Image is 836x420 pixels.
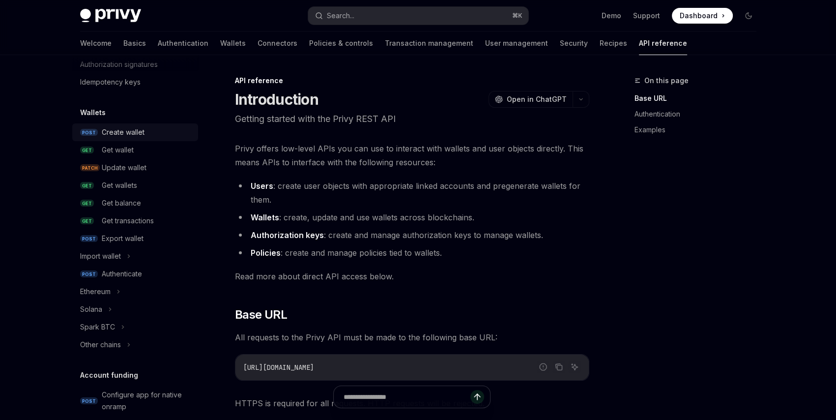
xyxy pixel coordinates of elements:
a: GETGet wallet [72,141,198,159]
div: Create wallet [102,126,144,138]
button: Search...⌘K [308,7,528,25]
span: ⌘ K [512,12,522,20]
a: Authentication [634,106,764,122]
a: GETGet wallets [72,177,198,194]
span: Read more about direct API access below. [235,270,589,283]
div: Spark BTC [80,321,115,333]
p: Getting started with the Privy REST API [235,112,589,126]
button: Solana [72,300,198,318]
input: Ask a question... [344,386,470,408]
span: POST [80,235,98,242]
h5: Account funding [80,369,138,381]
strong: Users [251,181,273,191]
a: POSTConfigure app for native onramp [72,386,198,416]
a: Recipes [600,31,627,55]
button: Ask AI [568,360,581,373]
button: Report incorrect code [537,360,549,373]
a: Transaction management [385,31,473,55]
strong: Authorization keys [251,230,324,240]
li: : create and manage authorization keys to manage wallets. [235,228,589,242]
button: Spark BTC [72,318,198,336]
span: POST [80,270,98,278]
button: Import wallet [72,247,198,265]
span: On this page [644,75,689,87]
h1: Introduction [235,90,318,108]
a: PATCHUpdate wallet [72,159,198,177]
span: Base URL [235,307,287,323]
a: Policies & controls [309,31,373,55]
h5: Wallets [80,107,106,119]
span: PATCH [80,164,100,172]
div: Search... [327,10,354,22]
div: Get transactions [102,215,154,227]
div: Import wallet [80,250,121,262]
span: Privy offers low-level APIs you can use to interact with wallets and user objects directly. This ... [235,142,589,169]
button: Other chains [72,336,198,354]
div: Authenticate [102,268,142,280]
a: Dashboard [672,8,733,24]
div: Idempotency keys [80,76,141,88]
a: Idempotency keys [72,73,198,91]
a: Connectors [258,31,297,55]
a: Support [633,11,660,21]
a: POSTExport wallet [72,230,198,247]
div: Solana [80,303,102,315]
a: Security [560,31,588,55]
a: POSTAuthenticate [72,265,198,283]
a: User management [485,31,548,55]
div: Get wallets [102,180,137,191]
li: : create, update and use wallets across blockchains. [235,210,589,224]
a: GETGet balance [72,194,198,212]
span: Open in ChatGPT [507,94,567,104]
button: Copy the contents from the code block [552,360,565,373]
span: POST [80,397,98,405]
li: : create user objects with appropriate linked accounts and pregenerate wallets for them. [235,179,589,207]
span: GET [80,182,94,189]
a: GETGet transactions [72,212,198,230]
button: Send message [470,390,484,404]
a: Demo [602,11,621,21]
div: Ethereum [80,286,111,298]
span: GET [80,200,94,207]
span: Dashboard [680,11,718,21]
div: Get wallet [102,144,134,156]
a: POSTCreate wallet [72,123,198,141]
a: Base URL [634,90,764,106]
strong: Wallets [251,212,279,222]
div: Other chains [80,339,121,351]
li: : create and manage policies tied to wallets. [235,246,589,260]
div: Configure app for native onramp [102,389,192,413]
span: All requests to the Privy API must be made to the following base URL: [235,330,589,344]
div: Get balance [102,197,141,209]
a: Examples [634,122,764,138]
button: Open in ChatGPT [489,91,573,108]
a: Welcome [80,31,112,55]
a: Authentication [158,31,208,55]
strong: Policies [251,248,281,258]
span: [URL][DOMAIN_NAME] [243,363,314,372]
img: dark logo [80,9,141,23]
span: POST [80,129,98,136]
span: GET [80,217,94,225]
a: Basics [123,31,146,55]
span: GET [80,147,94,154]
div: API reference [235,76,589,86]
div: Update wallet [102,162,146,174]
a: Wallets [220,31,246,55]
a: API reference [639,31,687,55]
button: Toggle dark mode [741,8,756,24]
div: Export wallet [102,233,144,244]
button: Ethereum [72,283,198,300]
